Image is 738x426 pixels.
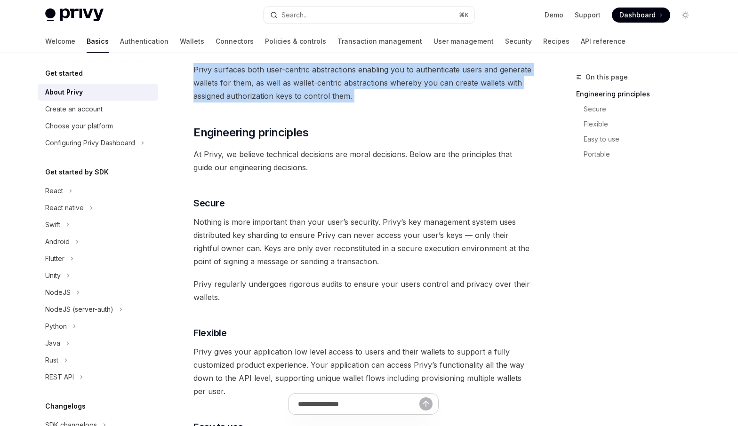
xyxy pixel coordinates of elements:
[337,30,422,53] a: Transaction management
[45,355,58,366] div: Rust
[38,318,158,335] button: Toggle Python section
[216,30,254,53] a: Connectors
[38,199,158,216] button: Toggle React native section
[38,352,158,369] button: Toggle Rust section
[45,166,109,178] h5: Get started by SDK
[38,335,158,352] button: Toggle Java section
[45,68,83,79] h5: Get started
[505,30,532,53] a: Security
[180,30,204,53] a: Wallets
[38,369,158,386] button: Toggle REST API section
[459,11,469,19] span: ⌘ K
[45,8,104,22] img: light logo
[38,84,158,101] a: About Privy
[193,125,308,140] span: Engineering principles
[298,394,419,414] input: Ask a question...
[576,87,700,102] a: Engineering principles
[38,101,158,118] a: Create an account
[38,301,158,318] button: Toggle NodeJS (server-auth) section
[545,10,563,20] a: Demo
[38,134,158,151] button: Toggle Configuring Privy Dashboard section
[45,185,63,197] div: React
[87,30,109,53] a: Basics
[543,30,570,53] a: Recipes
[433,30,494,53] a: User management
[193,148,533,174] span: At Privy, we believe technical decisions are moral decisions. Below are the principles that guide...
[45,236,70,247] div: Android
[576,102,700,117] a: Secure
[38,250,158,267] button: Toggle Flutter section
[120,30,168,53] a: Authentication
[45,103,103,115] div: Create an account
[38,216,158,233] button: Toggle Swift section
[576,132,700,147] a: Easy to use
[193,197,225,210] span: Secure
[612,8,670,23] a: Dashboard
[45,304,113,315] div: NodeJS (server-auth)
[45,338,60,349] div: Java
[45,30,75,53] a: Welcome
[38,118,158,134] a: Choose your platform
[38,267,158,284] button: Toggle Unity section
[38,233,158,250] button: Toggle Android section
[265,30,326,53] a: Policies & controls
[45,137,135,149] div: Configuring Privy Dashboard
[193,63,533,103] span: Privy surfaces both user-centric abstractions enabling you to authenticate users and generate wal...
[581,30,626,53] a: API reference
[281,9,308,21] div: Search...
[576,147,700,162] a: Portable
[45,270,61,281] div: Unity
[45,287,71,298] div: NodeJS
[575,10,601,20] a: Support
[45,321,67,332] div: Python
[45,371,74,383] div: REST API
[193,345,533,398] span: Privy gives your application low level access to users and their wallets to support a fully custo...
[193,277,533,304] span: Privy regularly undergoes rigorous audits to ensure your users control and privacy over their wal...
[619,10,656,20] span: Dashboard
[419,397,433,410] button: Send message
[193,215,533,268] span: Nothing is more important than your user’s security. Privy’s key management system uses distribut...
[586,71,628,83] span: On this page
[45,219,60,230] div: Swift
[45,202,84,213] div: React native
[45,401,86,412] h5: Changelogs
[45,87,83,98] div: About Privy
[193,326,226,339] span: Flexible
[38,284,158,301] button: Toggle NodeJS section
[38,182,158,199] button: Toggle React section
[576,117,700,132] a: Flexible
[45,120,113,132] div: Choose your platform
[678,8,693,23] button: Toggle dark mode
[45,253,64,264] div: Flutter
[264,7,474,24] button: Open search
